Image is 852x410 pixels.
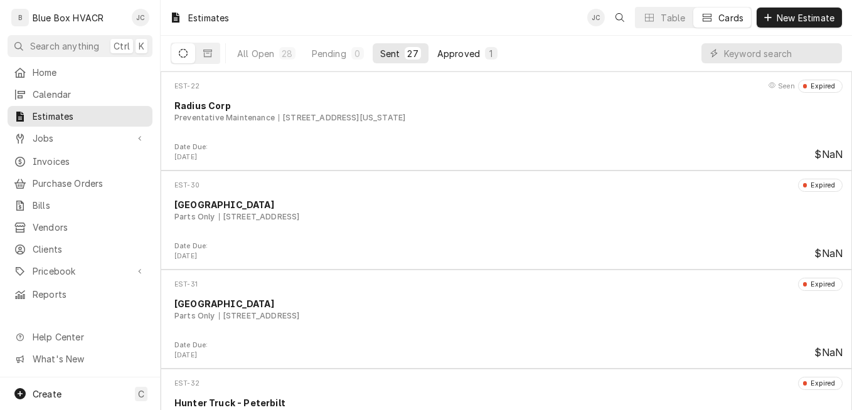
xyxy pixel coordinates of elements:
[807,181,835,191] div: Expired
[8,195,152,216] a: Bills
[661,11,685,24] div: Table
[610,8,630,28] button: Open search
[354,47,361,60] div: 0
[407,47,418,60] div: 27
[587,9,605,26] div: JC
[807,379,835,389] div: Expired
[774,11,837,24] span: New Estimate
[33,155,146,168] span: Invoices
[132,9,149,26] div: JC
[718,11,743,24] div: Cards
[174,179,200,191] div: Card Header Primary Content
[166,241,847,261] div: Card Footer
[174,379,200,389] div: Object ID
[174,241,208,251] div: Object Extra Context Footer Label
[174,112,843,124] div: Object Subtext
[166,377,847,389] div: Card Header
[807,280,835,290] div: Expired
[8,327,152,347] a: Go to Help Center
[8,151,152,172] a: Invoices
[33,88,146,101] span: Calendar
[219,211,300,223] div: Object Subtext Secondary
[775,82,795,90] span: Last seen Wed, Jul 23rd, 2025 - 12:37 PM
[166,142,847,162] div: Card Footer
[724,43,836,63] input: Keyword search
[174,377,200,389] div: Card Header Primary Content
[33,177,146,190] span: Purchase Orders
[8,106,152,127] a: Estimates
[237,47,274,60] div: All Open
[33,11,104,24] div: Blue Box HVACR
[174,211,843,223] div: Object Subtext
[380,47,400,60] div: Sent
[30,39,99,53] span: Search anything
[769,80,843,92] div: Card Header Secondary Content
[282,47,292,60] div: 28
[814,246,843,261] div: Card Footer Primary Content
[174,278,198,290] div: Card Header Primary Content
[174,153,197,161] span: [DATE]
[174,396,843,409] div: Object Title
[798,179,843,191] div: Object Status
[795,179,843,191] div: Card Header Secondary Content
[33,221,146,234] span: Vendors
[166,179,847,191] div: Card Header
[174,142,208,162] div: Card Footer Extra Context
[174,351,197,359] span: [DATE]
[166,278,847,290] div: Card Header
[33,330,145,344] span: Help Center
[33,352,145,365] span: What's New
[174,198,843,211] div: Object Title
[814,147,843,162] div: Card Footer Primary Content
[219,310,300,322] div: Object Subtext Secondary
[174,142,208,152] div: Object Extra Context Footer Label
[795,377,843,389] div: Card Header Secondary Content
[798,278,843,290] div: Object Status
[33,110,146,123] span: Estimates
[807,81,835,92] div: Expired
[174,181,200,191] div: Object ID
[587,9,605,26] div: Josh Canfield's Avatar
[8,84,152,105] a: Calendar
[814,345,843,360] div: Card Footer Primary Content
[33,199,146,212] span: Bills
[138,387,144,401] span: C
[8,62,152,83] a: Home
[161,270,852,369] div: Invoice Card: EST-31
[33,288,146,301] span: Reports
[795,278,843,290] div: Card Header Secondary Content
[174,99,843,112] div: Object Title
[174,340,208,350] div: Object Extra Context Footer Label
[487,47,495,60] div: 1
[798,377,843,389] div: Object Status
[166,198,847,223] div: Card Body
[174,350,208,360] div: Object Extra Context Footer Value
[757,8,842,28] button: New Estimate
[166,99,847,124] div: Card Body
[8,35,152,57] button: Search anythingCtrlK
[174,340,208,360] div: Card Footer Extra Context
[174,310,843,322] div: Object Subtext
[8,349,152,369] a: Go to What's New
[8,173,152,194] a: Purchase Orders
[8,217,152,238] a: Vendors
[161,71,852,171] div: Invoice Card: EST-22
[174,297,843,310] div: Object Title
[174,310,215,322] div: Object Subtext Primary
[174,152,208,162] div: Object Extra Context Footer Value
[8,284,152,305] a: Reports
[33,265,127,278] span: Pricebook
[174,80,200,92] div: Card Header Primary Content
[798,80,843,92] div: Object Status
[437,47,480,60] div: Approved
[11,9,29,26] div: B
[312,47,346,60] div: Pending
[174,251,208,261] div: Object Extra Context Footer Value
[132,9,149,26] div: Josh Canfield's Avatar
[769,81,796,92] div: Object Extra Context Header
[33,389,61,399] span: Create
[33,132,127,145] span: Jobs
[174,252,197,260] span: [DATE]
[139,39,144,53] span: K
[33,66,146,79] span: Home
